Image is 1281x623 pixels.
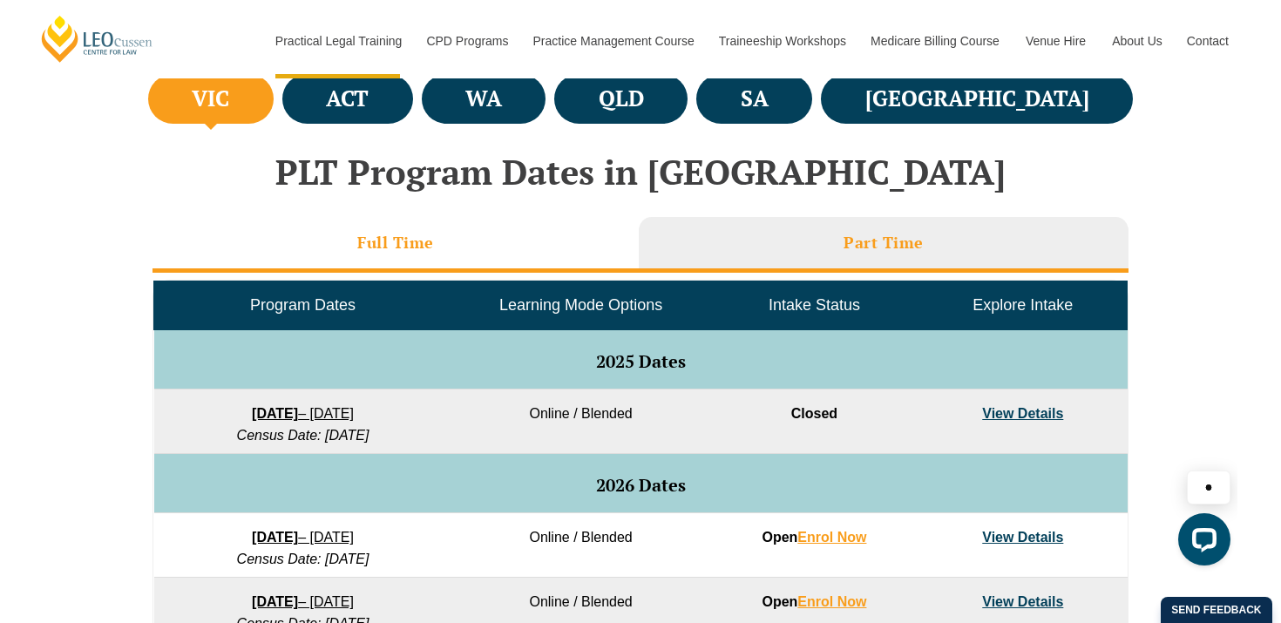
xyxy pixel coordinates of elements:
[237,428,369,443] em: Census Date: [DATE]
[237,552,369,566] em: Census Date: [DATE]
[1013,3,1099,78] a: Venue Hire
[357,233,434,253] h3: Full Time
[262,3,414,78] a: Practical Legal Training
[706,3,857,78] a: Traineeship Workshops
[596,473,686,497] span: 2026 Dates
[451,513,709,578] td: Online / Blended
[252,594,298,609] strong: [DATE]
[982,594,1063,609] a: View Details
[797,594,866,609] a: Enrol Now
[982,530,1063,545] a: View Details
[797,530,866,545] a: Enrol Now
[144,152,1137,191] h2: PLT Program Dates in [GEOGRAPHIC_DATA]
[857,3,1013,78] a: Medicare Billing Course
[769,296,860,314] span: Intake Status
[413,3,519,78] a: CPD Programs
[192,85,229,113] h4: VIC
[39,14,155,64] a: [PERSON_NAME] Centre for Law
[982,406,1063,421] a: View Details
[762,594,866,609] strong: Open
[791,406,837,421] span: Closed
[762,530,866,545] strong: Open
[844,233,924,253] h3: Part Time
[1099,3,1174,78] a: About Us
[596,349,686,373] span: 2025 Dates
[973,296,1073,314] span: Explore Intake
[1174,3,1242,78] a: Contact
[252,594,354,609] a: [DATE]– [DATE]
[451,389,709,454] td: Online / Blended
[499,296,662,314] span: Learning Mode Options
[520,3,706,78] a: Practice Management Course
[994,439,1237,579] iframe: LiveChat chat widget
[252,530,354,545] a: [DATE]– [DATE]
[250,296,356,314] span: Program Dates
[465,85,502,113] h4: WA
[741,85,769,113] h4: SA
[252,406,354,421] a: [DATE]– [DATE]
[252,406,298,421] strong: [DATE]
[326,85,369,113] h4: ACT
[252,530,298,545] strong: [DATE]
[865,85,1089,113] h4: [GEOGRAPHIC_DATA]
[599,85,644,113] h4: QLD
